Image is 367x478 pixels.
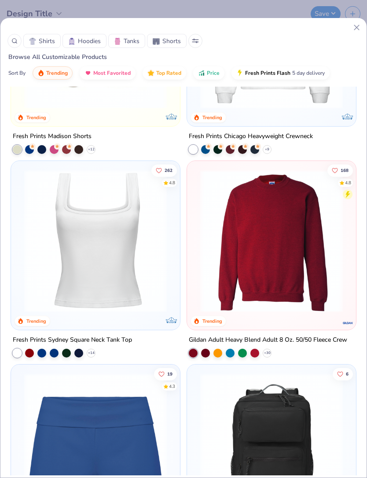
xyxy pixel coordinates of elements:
button: Price [193,66,224,80]
button: HoodiesHoodies [62,34,106,48]
span: 19 [167,372,172,376]
img: Hoodies [68,38,75,45]
span: Tanks [124,36,139,46]
button: Sort Popup Button [188,34,202,48]
button: Top Rated [143,66,186,80]
span: Hoodies [78,36,101,46]
span: Shorts [162,36,181,46]
div: Fresh Prints Madison Shorts [13,131,92,142]
button: Fresh Prints Flash5 day delivery [231,66,330,80]
img: trending.gif [37,69,44,77]
span: Trending [46,69,68,77]
span: + 14 [88,350,95,356]
button: Most Favorited [80,66,136,80]
img: flash.gif [236,69,243,77]
img: Gildan logo [342,317,353,328]
img: TopRated.gif [147,69,154,77]
div: Fresh Prints Chicago Heavyweight Crewneck [189,131,313,142]
button: ShirtsShirts [23,34,61,48]
button: ShortsShorts [147,34,187,48]
img: c7b025ed-4e20-46ac-9c52-55bc1f9f47df [196,170,347,312]
span: Price [207,69,220,77]
img: Tanks [114,38,121,45]
img: Shorts [153,38,160,45]
span: Browse All Customizable Products [0,53,107,61]
span: Most Favorited [93,69,131,77]
span: Fresh Prints Flash [245,69,290,77]
button: Like [333,368,353,380]
div: 4.3 [169,383,175,390]
span: + 9 [265,147,269,152]
button: Trending [33,66,73,80]
span: 5 day delivery [292,68,325,78]
img: Shirts [29,38,36,45]
span: 262 [165,168,172,173]
div: 4.8 [345,180,351,186]
div: Fresh Prints Sydney Square Neck Tank Top [13,335,132,346]
div: Sort By [8,69,26,77]
button: Like [154,368,177,380]
div: 4.8 [169,180,175,186]
span: 168 [341,168,349,173]
div: Gildan Adult Heavy Blend Adult 8 Oz. 50/50 Fleece Crew [189,335,347,346]
span: + 12 [88,147,95,152]
button: TanksTanks [108,34,145,48]
button: Like [327,164,353,177]
span: Shirts [39,36,55,46]
img: 94a2aa95-cd2b-4983-969b-ecd512716e9a [20,170,171,312]
img: most_fav.gif [84,69,92,77]
span: Top Rated [156,69,181,77]
span: + 30 [264,350,271,356]
span: 6 [346,372,349,376]
button: Like [151,164,177,177]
